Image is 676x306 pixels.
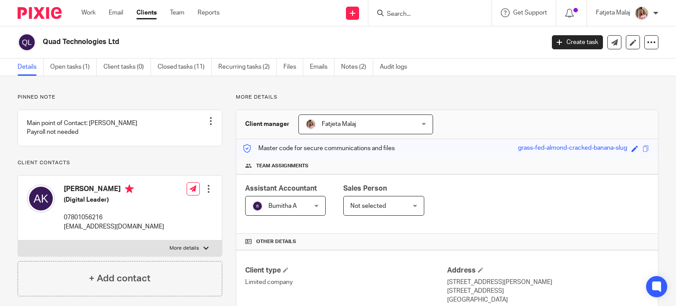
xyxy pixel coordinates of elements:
h2: Quad Technologies Ltd [43,37,440,47]
img: svg%3E [18,33,36,52]
input: Search [386,11,465,18]
img: MicrosoftTeams-image%20(5).png [305,119,316,129]
p: Pinned note [18,94,222,101]
a: Reports [198,8,220,17]
img: Pixie [18,7,62,19]
p: [STREET_ADDRESS] [447,287,649,295]
i: Primary [125,184,134,193]
a: Create task [552,35,603,49]
h3: Client manager [245,120,290,129]
div: grass-fed-almond-cracked-banana-slug [518,144,627,154]
p: [EMAIL_ADDRESS][DOMAIN_NAME] [64,222,164,231]
p: Limited company [245,278,447,287]
h4: Address [447,266,649,275]
h5: (Digital Leader) [64,195,164,204]
a: Emails [310,59,334,76]
h4: [PERSON_NAME] [64,184,164,195]
p: More details [169,245,199,252]
a: Recurring tasks (2) [218,59,277,76]
span: Bumitha A [268,203,297,209]
span: Fatjeta Malaj [322,121,356,127]
img: MicrosoftTeams-image%20(5).png [635,6,649,20]
img: svg%3E [252,201,263,211]
h4: + Add contact [89,272,151,285]
p: [GEOGRAPHIC_DATA] [447,295,649,304]
a: Open tasks (1) [50,59,97,76]
p: Client contacts [18,159,222,166]
p: More details [236,94,658,101]
a: Client tasks (0) [103,59,151,76]
p: 07801056216 [64,213,164,222]
p: [STREET_ADDRESS][PERSON_NAME] [447,278,649,287]
a: Notes (2) [341,59,373,76]
span: Not selected [350,203,386,209]
a: Work [81,8,96,17]
p: Fatjeta Malaj [596,8,630,17]
span: Get Support [513,10,547,16]
span: Other details [256,238,296,245]
a: Files [283,59,303,76]
a: Details [18,59,44,76]
span: Sales Person [343,185,387,192]
a: Team [170,8,184,17]
a: Email [109,8,123,17]
a: Clients [136,8,157,17]
h4: Client type [245,266,447,275]
p: Master code for secure communications and files [243,144,395,153]
img: svg%3E [27,184,55,213]
a: Audit logs [380,59,414,76]
span: Team assignments [256,162,309,170]
a: Closed tasks (11) [158,59,212,76]
span: Assistant Accountant [245,185,317,192]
